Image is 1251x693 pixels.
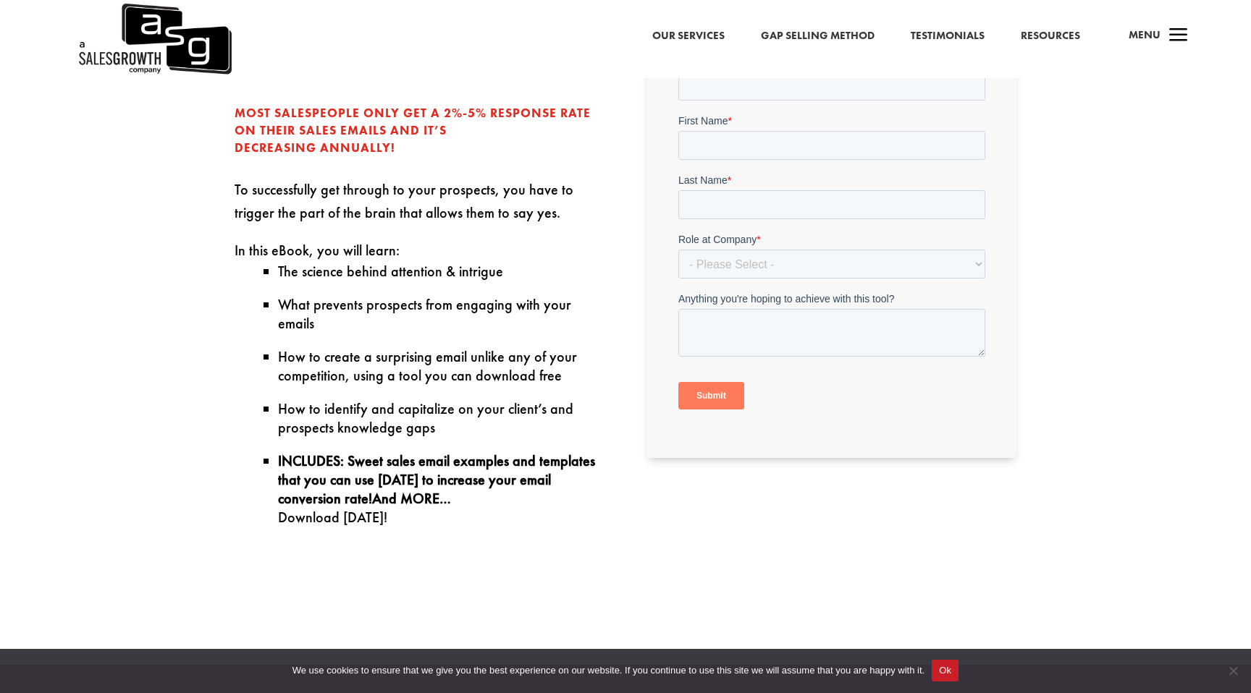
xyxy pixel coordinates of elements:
[1164,22,1193,51] span: a
[278,295,604,333] li: What prevents prospects from engaging with your emails
[292,663,924,678] span: We use cookies to ensure that we give you the best experience on our website. If you continue to ...
[278,347,604,385] li: How to create a surprising email unlike any of your competition, using a tool you can download free
[678,54,985,435] iframe: Form 0
[235,178,604,239] p: To successfully get through to your prospects, you have to trigger the part of the brain that all...
[278,451,595,508] strong: INCLUDES: Sweet sales email examples and templates that you can use [DATE] to increase your email...
[278,399,604,437] li: How to identify and capitalize on your client’s and prospects knowledge gaps
[1226,663,1240,678] span: No
[235,239,604,262] p: In this eBook, you will learn:
[652,27,725,46] a: Our Services
[278,451,604,527] li: Download [DATE]!
[235,105,604,156] p: Most salespeople only get a 2%-5% response rate on their sales emails and it’s decreasing annually!
[1021,27,1080,46] a: Resources
[911,27,985,46] a: Testimonials
[372,489,451,508] strong: And MORE…
[761,27,875,46] a: Gap Selling Method
[1129,27,1161,42] span: Menu
[932,660,959,681] button: Ok
[278,262,604,281] li: The science behind attention & intrigue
